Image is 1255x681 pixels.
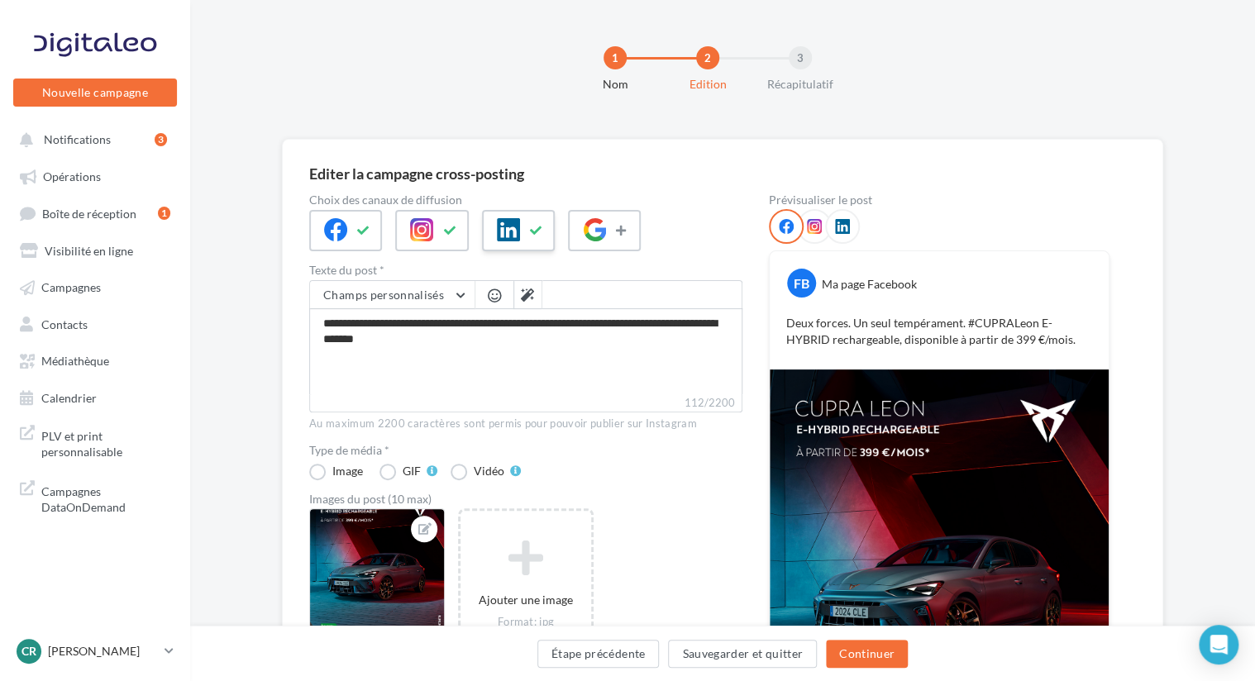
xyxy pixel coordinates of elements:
[10,345,180,374] a: Médiathèque
[41,317,88,331] span: Contacts
[13,636,177,667] a: CR [PERSON_NAME]
[10,271,180,301] a: Campagnes
[309,445,742,456] label: Type de média *
[10,474,180,522] a: Campagnes DataOnDemand
[41,480,170,516] span: Campagnes DataOnDemand
[10,308,180,338] a: Contacts
[13,79,177,107] button: Nouvelle campagne
[155,133,167,146] div: 3
[42,206,136,220] span: Boîte de réception
[43,169,101,183] span: Opérations
[10,418,180,467] a: PLV et print personnalisable
[41,390,97,404] span: Calendrier
[309,166,524,181] div: Editer la campagne cross-posting
[696,46,719,69] div: 2
[48,643,158,660] p: [PERSON_NAME]
[789,46,812,69] div: 3
[309,194,742,206] label: Choix des canaux de diffusion
[10,235,180,264] a: Visibilité en ligne
[21,643,36,660] span: CR
[10,124,174,154] button: Notifications 3
[537,640,660,668] button: Étape précédente
[309,417,742,431] div: Au maximum 2200 caractères sont permis pour pouvoir publier sur Instagram
[323,288,444,302] span: Champs personnalisés
[668,640,817,668] button: Sauvegarder et quitter
[562,76,668,93] div: Nom
[822,276,917,293] div: Ma page Facebook
[10,382,180,412] a: Calendrier
[1199,625,1238,664] div: Open Intercom Messenger
[787,269,816,298] div: FB
[747,76,853,93] div: Récapitulatif
[403,465,421,477] div: GIF
[309,394,742,412] label: 112/2200
[786,315,1092,348] p: Deux forces. Un seul tempérament. #CUPRALeon E-HYBRID rechargeable, disponible à partir de 399 €/...
[310,281,475,309] button: Champs personnalisés
[41,354,109,368] span: Médiathèque
[655,76,761,93] div: Edition
[41,425,170,460] span: PLV et print personnalisable
[45,243,133,257] span: Visibilité en ligne
[604,46,627,69] div: 1
[309,493,742,505] div: Images du post (10 max)
[769,194,1109,206] div: Prévisualiser le post
[474,465,504,477] div: Vidéo
[332,465,363,477] div: Image
[41,280,101,294] span: Campagnes
[309,264,742,276] label: Texte du post *
[10,198,180,228] a: Boîte de réception1
[158,207,170,220] div: 1
[826,640,908,668] button: Continuer
[10,160,180,190] a: Opérations
[44,132,111,146] span: Notifications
